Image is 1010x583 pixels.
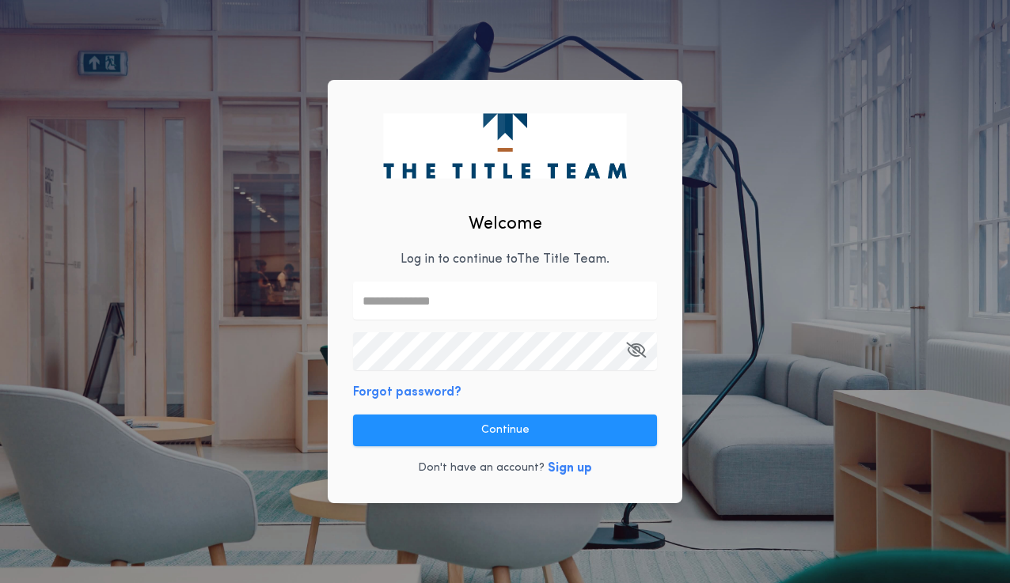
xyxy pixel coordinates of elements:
p: Don't have an account? [418,460,545,476]
img: logo [383,113,626,178]
p: Log in to continue to The Title Team . [401,250,609,269]
button: Forgot password? [353,383,461,402]
h2: Welcome [469,211,542,237]
button: Continue [353,415,657,446]
button: Sign up [548,459,592,478]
